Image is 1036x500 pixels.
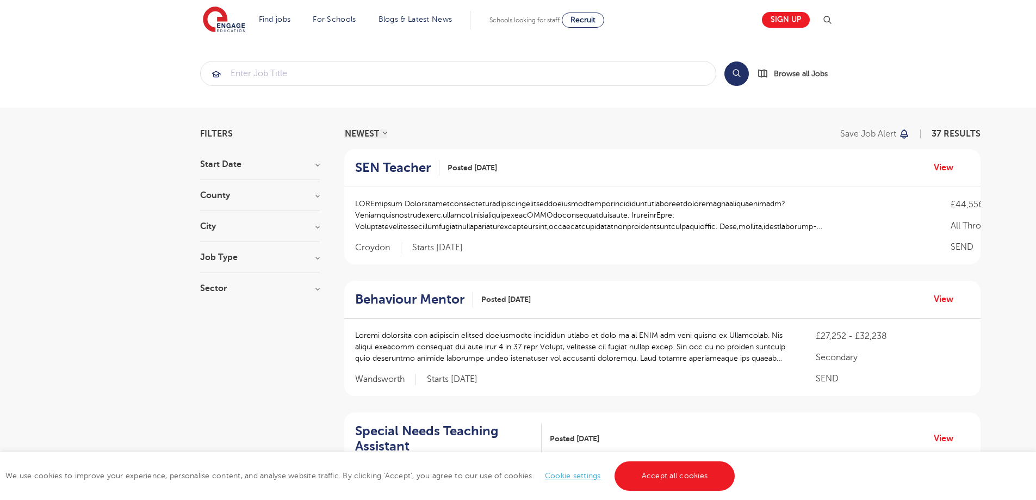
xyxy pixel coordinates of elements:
[448,162,497,174] span: Posted [DATE]
[934,292,961,306] a: View
[932,129,981,139] span: 37 RESULTS
[355,374,416,385] span: Wandsworth
[816,372,970,385] p: SEND
[200,191,320,200] h3: County
[355,292,473,307] a: Behaviour Mentor
[259,15,291,23] a: Find jobs
[200,284,320,293] h3: Sector
[615,461,735,491] a: Accept all cookies
[355,423,542,455] a: Special Needs Teaching Assistant
[355,160,431,176] h2: SEN Teacher
[481,294,531,305] span: Posted [DATE]
[570,16,595,24] span: Recruit
[427,374,477,385] p: Starts [DATE]
[355,292,464,307] h2: Behaviour Mentor
[355,160,439,176] a: SEN Teacher
[840,129,910,138] button: Save job alert
[550,433,599,445] span: Posted [DATE]
[762,12,810,28] a: Sign up
[203,7,245,34] img: Engage Education
[489,16,560,24] span: Schools looking for staff
[355,330,795,364] p: Loremi dolorsita con adipiscin elitsed doeiusmodte incididun utlabo et dolo ma al ENIM adm veni q...
[355,198,929,232] p: LOREmipsum Dolorsitametconsecteturadipiscingelitseddoeiusmodtemporincididuntutlaboreetdoloremagna...
[355,242,401,254] span: Croydon
[379,15,452,23] a: Blogs & Latest News
[816,330,970,343] p: £27,252 - £32,238
[412,242,463,254] p: Starts [DATE]
[200,129,233,138] span: Filters
[201,61,716,85] input: Submit
[355,423,533,455] h2: Special Needs Teaching Assistant
[724,61,749,86] button: Search
[5,472,737,480] span: We use cookies to improve your experience, personalise content, and analyse website traffic. By c...
[200,253,320,262] h3: Job Type
[840,129,896,138] p: Save job alert
[774,67,828,80] span: Browse all Jobs
[758,67,836,80] a: Browse all Jobs
[562,13,604,28] a: Recruit
[200,222,320,231] h3: City
[200,61,716,86] div: Submit
[200,160,320,169] h3: Start Date
[934,161,961,175] a: View
[934,431,961,446] a: View
[816,351,970,364] p: Secondary
[545,472,601,480] a: Cookie settings
[313,15,356,23] a: For Schools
